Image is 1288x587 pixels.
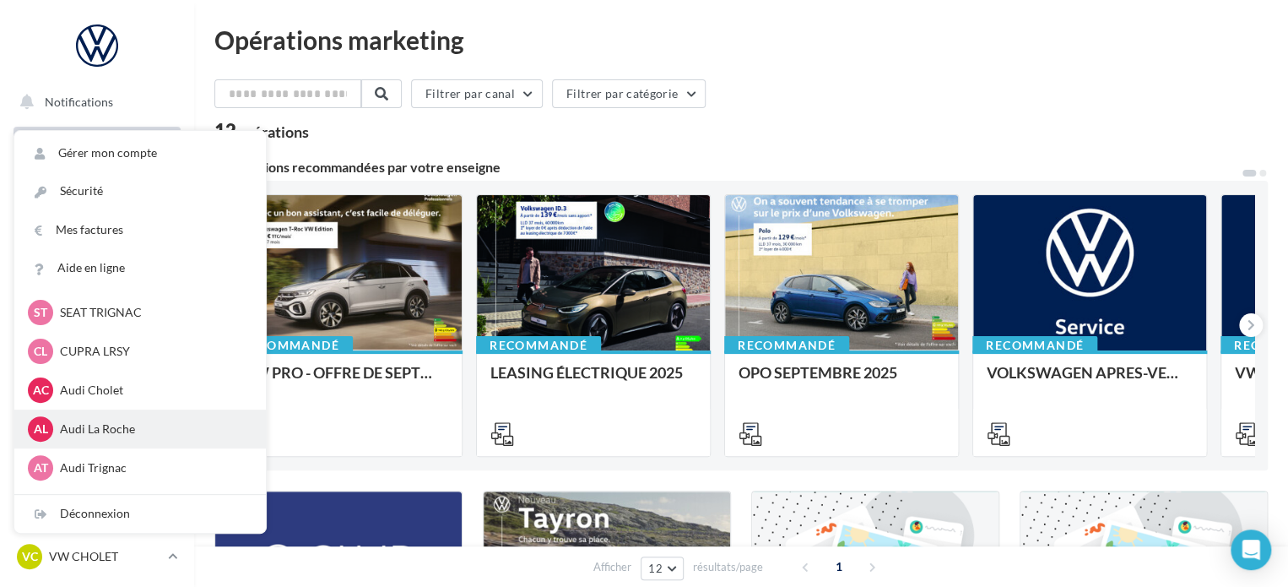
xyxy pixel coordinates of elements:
[10,380,184,416] a: Calendrier
[825,553,852,580] span: 1
[987,364,1193,398] div: VOLKSWAGEN APRES-VENTE
[14,541,181,573] a: VC VW CHOLET
[10,421,184,471] a: PLV et print personnalisable
[60,382,246,399] p: Audi Cholet
[10,338,184,373] a: Médiathèque
[10,84,177,120] button: Notifications
[593,559,631,575] span: Afficher
[552,79,706,108] button: Filtrer par catégorie
[22,548,38,565] span: VC
[60,459,246,476] p: Audi Trignac
[214,160,1241,174] div: 6 opérations recommandées par votre enseigne
[724,336,849,355] div: Recommandé
[476,336,601,355] div: Recommandé
[45,95,113,109] span: Notifications
[14,211,266,249] a: Mes factures
[10,296,184,331] a: Contacts
[33,382,49,399] span: AC
[14,249,266,287] a: Aide en ligne
[411,79,543,108] button: Filtrer par canal
[641,557,684,580] button: 12
[10,168,184,204] a: Boîte de réception
[10,212,184,247] a: Visibilité en ligne
[972,336,1097,355] div: Recommandé
[693,559,763,575] span: résultats/page
[739,364,944,398] div: OPO SEPTEMBRE 2025
[490,364,696,398] div: LEASING ÉLECTRIQUE 2025
[10,478,184,528] a: Campagnes DataOnDemand
[242,364,448,398] div: VW PRO - OFFRE DE SEPTEMBRE 25
[1231,530,1271,570] div: Open Intercom Messenger
[34,304,47,321] span: ST
[60,343,246,360] p: CUPRA LRSY
[14,172,266,210] a: Sécurité
[214,27,1268,52] div: Opérations marketing
[14,134,266,172] a: Gérer mon compte
[49,548,161,565] p: VW CHOLET
[10,127,184,162] a: Opérations
[214,122,309,140] div: 12
[10,254,184,290] a: Campagnes
[34,459,48,476] span: AT
[228,336,353,355] div: Recommandé
[236,124,309,139] div: opérations
[34,343,47,360] span: CL
[60,304,246,321] p: SEAT TRIGNAC
[14,495,266,533] div: Déconnexion
[60,421,246,438] p: Audi La Roche
[648,562,663,575] span: 12
[34,421,48,438] span: AL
